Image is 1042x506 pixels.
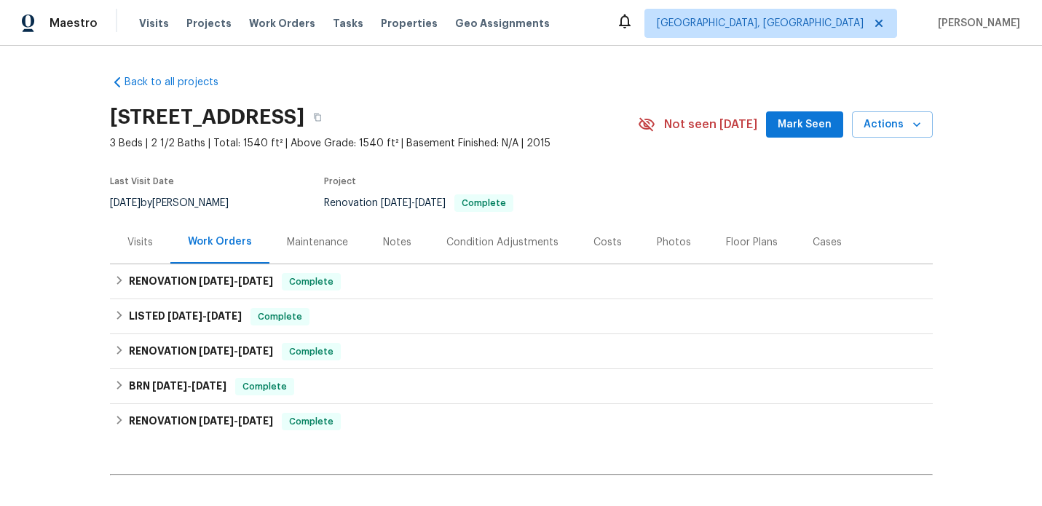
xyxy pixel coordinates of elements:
[129,273,273,290] h6: RENOVATION
[283,414,339,429] span: Complete
[813,235,842,250] div: Cases
[199,346,273,356] span: -
[129,343,273,360] h6: RENOVATION
[152,381,187,391] span: [DATE]
[287,235,348,250] div: Maintenance
[415,198,446,208] span: [DATE]
[455,16,550,31] span: Geo Assignments
[152,381,226,391] span: -
[852,111,933,138] button: Actions
[110,404,933,439] div: RENOVATION [DATE]-[DATE]Complete
[192,381,226,391] span: [DATE]
[456,199,512,207] span: Complete
[657,16,864,31] span: [GEOGRAPHIC_DATA], [GEOGRAPHIC_DATA]
[110,299,933,334] div: LISTED [DATE]-[DATE]Complete
[199,416,273,426] span: -
[199,276,273,286] span: -
[324,198,513,208] span: Renovation
[324,177,356,186] span: Project
[381,198,446,208] span: -
[186,16,232,31] span: Projects
[238,276,273,286] span: [DATE]
[283,344,339,359] span: Complete
[167,311,242,321] span: -
[657,235,691,250] div: Photos
[199,276,234,286] span: [DATE]
[864,116,921,134] span: Actions
[664,117,757,132] span: Not seen [DATE]
[110,75,250,90] a: Back to all projects
[283,274,339,289] span: Complete
[167,311,202,321] span: [DATE]
[778,116,832,134] span: Mark Seen
[333,18,363,28] span: Tasks
[188,234,252,249] div: Work Orders
[129,378,226,395] h6: BRN
[766,111,843,138] button: Mark Seen
[932,16,1020,31] span: [PERSON_NAME]
[383,235,411,250] div: Notes
[249,16,315,31] span: Work Orders
[110,177,174,186] span: Last Visit Date
[127,235,153,250] div: Visits
[252,309,308,324] span: Complete
[593,235,622,250] div: Costs
[50,16,98,31] span: Maestro
[238,416,273,426] span: [DATE]
[207,311,242,321] span: [DATE]
[110,198,141,208] span: [DATE]
[139,16,169,31] span: Visits
[110,194,246,212] div: by [PERSON_NAME]
[446,235,559,250] div: Condition Adjustments
[129,308,242,325] h6: LISTED
[238,346,273,356] span: [DATE]
[381,16,438,31] span: Properties
[199,416,234,426] span: [DATE]
[110,136,638,151] span: 3 Beds | 2 1/2 Baths | Total: 1540 ft² | Above Grade: 1540 ft² | Basement Finished: N/A | 2015
[110,334,933,369] div: RENOVATION [DATE]-[DATE]Complete
[199,346,234,356] span: [DATE]
[129,413,273,430] h6: RENOVATION
[726,235,778,250] div: Floor Plans
[110,369,933,404] div: BRN [DATE]-[DATE]Complete
[110,110,304,124] h2: [STREET_ADDRESS]
[110,264,933,299] div: RENOVATION [DATE]-[DATE]Complete
[304,104,331,130] button: Copy Address
[381,198,411,208] span: [DATE]
[237,379,293,394] span: Complete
